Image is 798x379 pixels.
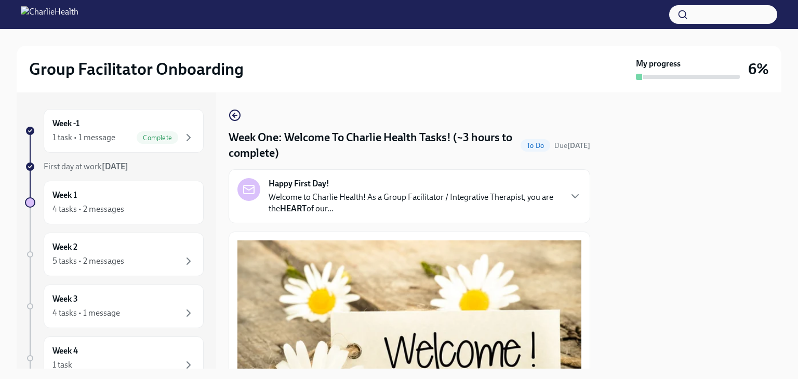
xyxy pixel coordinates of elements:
h3: 6% [748,60,769,78]
h4: Week One: Welcome To Charlie Health Tasks! (~3 hours to complete) [229,130,516,161]
h6: Week 2 [52,241,77,253]
span: October 6th, 2025 10:00 [554,141,590,151]
div: 4 tasks • 1 message [52,307,120,319]
a: First day at work[DATE] [25,161,204,172]
h6: Week 4 [52,345,78,357]
div: 1 task [52,359,72,371]
strong: My progress [636,58,681,70]
h6: Week -1 [52,118,79,129]
span: Due [554,141,590,150]
span: To Do [521,142,550,150]
p: Welcome to Charlie Health! As a Group Facilitator / Integrative Therapist, you are the of our... [269,192,561,214]
div: 5 tasks • 2 messages [52,255,124,267]
div: 4 tasks • 2 messages [52,204,124,215]
h2: Group Facilitator Onboarding [29,59,244,79]
a: Week -11 task • 1 messageComplete [25,109,204,153]
span: Complete [137,134,178,142]
a: Week 25 tasks • 2 messages [25,233,204,276]
strong: HEART [280,204,307,213]
a: Week 34 tasks • 1 message [25,285,204,328]
a: Week 14 tasks • 2 messages [25,181,204,224]
img: CharlieHealth [21,6,78,23]
h6: Week 3 [52,293,78,305]
strong: [DATE] [567,141,590,150]
div: 1 task • 1 message [52,132,115,143]
strong: [DATE] [102,161,128,171]
strong: Happy First Day! [269,178,329,189]
span: First day at work [44,161,128,171]
h6: Week 1 [52,189,77,201]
